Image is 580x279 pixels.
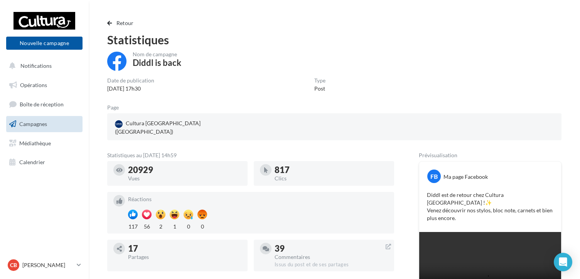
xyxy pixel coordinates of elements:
[128,166,241,174] div: 20929
[156,221,165,230] div: 2
[443,173,488,181] div: Ma page Facebook
[5,96,84,113] a: Boîte de réception
[5,77,84,93] a: Opérations
[427,170,441,183] div: FB
[22,261,74,269] p: [PERSON_NAME]
[554,253,572,271] div: Open Intercom Messenger
[275,166,388,174] div: 817
[275,244,388,253] div: 39
[128,244,241,253] div: 17
[6,37,83,50] button: Nouvelle campagne
[5,58,81,74] button: Notifications
[184,221,193,230] div: 0
[20,62,52,69] span: Notifications
[116,20,134,26] span: Retour
[133,59,181,67] div: Diddl is back
[142,221,152,230] div: 56
[314,78,325,83] div: Type
[314,85,325,92] div: Post
[107,78,154,83] div: Date de publication
[20,101,64,108] span: Boîte de réception
[197,221,207,230] div: 0
[19,139,51,146] span: Médiathèque
[133,52,181,57] div: Nom de campagne
[107,34,561,45] div: Statistiques
[128,176,241,181] div: Vues
[107,153,394,158] div: Statistiques au [DATE] 14h59
[275,261,388,268] div: Issus du post et de ses partages
[20,82,47,88] span: Opérations
[107,105,125,110] div: Page
[6,258,83,272] a: CB [PERSON_NAME]
[5,135,84,151] a: Médiathèque
[19,121,47,127] span: Campagnes
[128,197,388,202] div: Réactions
[128,221,138,230] div: 117
[419,153,561,158] div: Prévisualisation
[275,254,388,260] div: Commentaires
[128,254,241,260] div: Partages
[170,221,179,230] div: 1
[275,176,388,181] div: Clics
[113,118,261,137] a: Cultura [GEOGRAPHIC_DATA] ([GEOGRAPHIC_DATA])
[19,159,45,165] span: Calendrier
[10,261,17,269] span: CB
[107,18,137,28] button: Retour
[107,85,154,92] div: [DATE] 17h30
[427,191,553,222] p: Diddl est de retour chez Cultura [GEOGRAPHIC_DATA] !✨ Venez découvrir nos stylos, bloc note, carn...
[5,116,84,132] a: Campagnes
[5,154,84,170] a: Calendrier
